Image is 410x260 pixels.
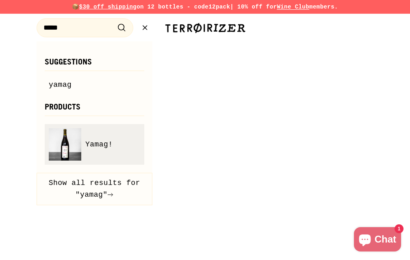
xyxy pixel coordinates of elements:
a: Wine Club [277,4,309,10]
img: Yamag! [49,128,81,161]
h3: Products [45,103,144,116]
p: 📦 on 12 bottles - code | 10% off for members. [16,2,394,11]
mark: yamag [49,81,72,89]
button: Show all results for "yamag" [37,173,152,205]
span: $30 off shipping [79,4,137,10]
inbox-online-store-chat: Shopify online store chat [351,227,403,254]
strong: 12pack [208,4,230,10]
a: yamag [49,79,140,91]
span: Yamag! [85,139,113,150]
a: Yamag! Yamag! [49,128,140,161]
h3: Suggestions [45,58,144,71]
